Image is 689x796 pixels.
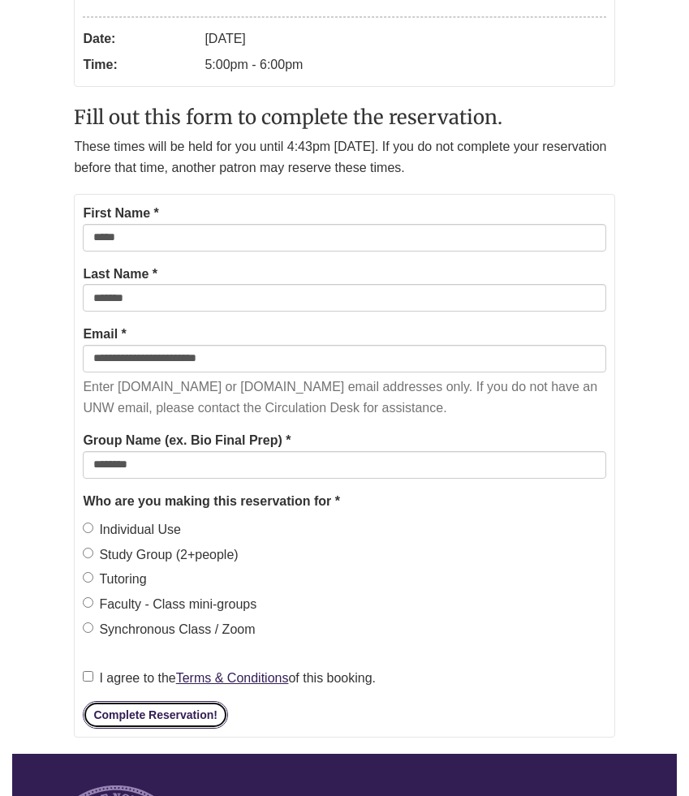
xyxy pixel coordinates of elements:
[83,572,93,583] input: Tutoring
[83,671,93,682] input: I agree to theTerms & Conditionsof this booking.
[74,136,614,178] p: These times will be held for you until 4:43pm [DATE]. If you do not complete your reservation bef...
[74,107,614,128] h2: Fill out this form to complete the reservation.
[83,203,158,224] label: First Name *
[83,52,196,78] dt: Time:
[83,491,605,512] legend: Who are you making this reservation for *
[83,523,93,533] input: Individual Use
[83,264,157,285] label: Last Name *
[176,671,289,685] a: Terms & Conditions
[83,622,93,633] input: Synchronous Class / Zoom
[83,548,93,558] input: Study Group (2+people)
[83,701,227,729] button: Complete Reservation!
[83,544,238,566] label: Study Group (2+people)
[83,376,605,418] p: Enter [DOMAIN_NAME] or [DOMAIN_NAME] email addresses only. If you do not have an UNW email, pleas...
[83,569,146,590] label: Tutoring
[205,26,605,52] dd: [DATE]
[83,668,376,689] label: I agree to the of this booking.
[83,519,181,540] label: Individual Use
[83,619,255,640] label: Synchronous Class / Zoom
[83,430,291,451] label: Group Name (ex. Bio Final Prep) *
[83,26,196,52] dt: Date:
[83,324,126,345] label: Email *
[205,52,605,78] dd: 5:00pm - 6:00pm
[83,594,256,615] label: Faculty - Class mini-groups
[83,597,93,608] input: Faculty - Class mini-groups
